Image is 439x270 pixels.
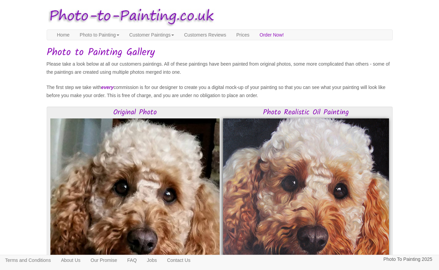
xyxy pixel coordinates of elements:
[162,255,195,265] a: Contact Us
[75,30,124,40] a: Photo to Painting
[383,255,432,264] p: Photo To Painting 2025
[47,60,393,76] p: Please take a look below at all our customers paintings. All of these paintings have been painted...
[47,47,393,58] h1: Photo to Painting Gallery
[86,255,122,265] a: Our Promise
[142,255,162,265] a: Jobs
[101,85,114,90] em: every
[231,30,254,40] a: Prices
[50,109,220,117] h3: Original Photo
[254,30,289,40] a: Order Now!
[122,255,142,265] a: FAQ
[124,30,179,40] a: Customer Paintings
[43,3,216,29] img: Photo to Painting
[52,30,75,40] a: Home
[47,83,393,100] p: The first step we take with commission is for our designer to create you a digital mock-up of you...
[179,30,231,40] a: Customers Reviews
[56,255,86,265] a: About Us
[223,109,389,117] h3: Photo Realistic Oil Painting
